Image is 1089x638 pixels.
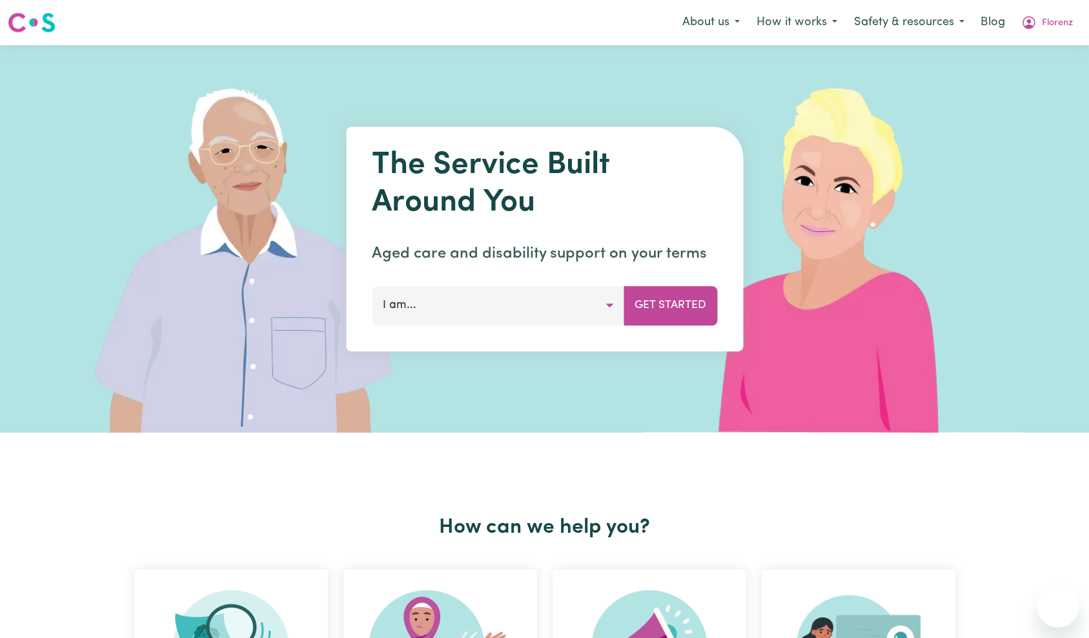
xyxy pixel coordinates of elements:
[127,515,963,540] h2: How can we help you?
[973,8,1013,37] a: Blog
[846,9,973,36] button: Safety & resources
[624,286,717,325] button: Get Started
[674,9,748,36] button: About us
[1013,9,1081,36] button: My Account
[8,8,56,37] a: Careseekers logo
[748,9,846,36] button: How it works
[372,286,624,325] button: I am...
[8,11,56,34] img: Careseekers logo
[372,147,717,221] h1: The Service Built Around You
[1037,586,1079,628] iframe: Button to launch messaging window
[372,242,717,265] p: Aged care and disability support on your terms
[1042,16,1073,30] span: Florenz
